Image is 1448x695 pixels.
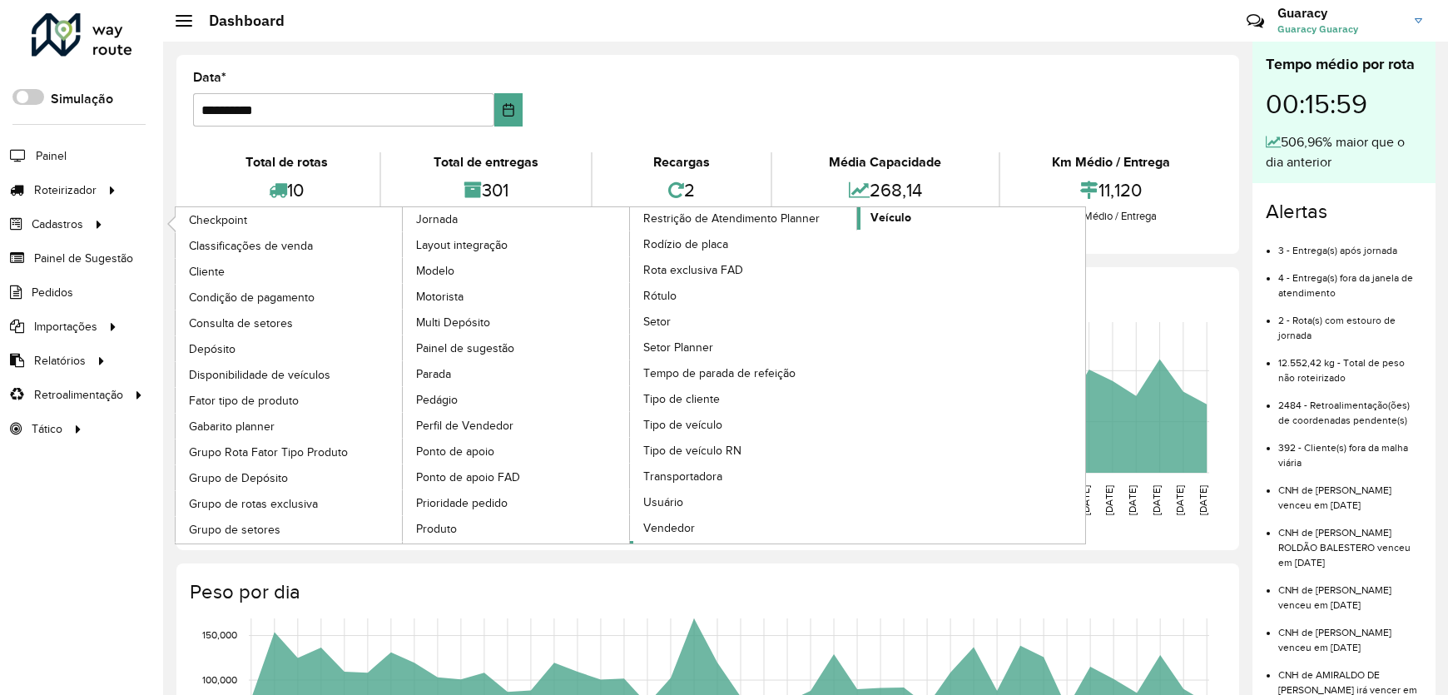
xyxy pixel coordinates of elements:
span: Rótulo [643,287,677,305]
span: Setor [643,313,671,330]
span: Depósito [189,340,236,358]
a: Multi Depósito [403,310,631,335]
span: Motorista [416,288,464,305]
a: Parada [403,361,631,386]
a: Setor Planner [630,335,858,360]
span: Perfil de Vendedor [416,417,513,434]
span: Condição de pagamento [189,289,315,306]
text: 100,000 [202,674,237,685]
span: Grupo Rota Fator Tipo Produto [189,444,348,461]
a: Checkpoint [176,207,404,232]
a: Ponto de apoio [403,439,631,464]
a: Prioridade pedido [403,490,631,515]
span: Restrição de Atendimento Planner [643,210,820,227]
span: Grupo de setores [189,521,280,539]
div: 10 [197,172,375,208]
span: Rota exclusiva FAD [643,261,743,279]
li: CNH de [PERSON_NAME] venceu em [DATE] [1278,470,1422,513]
a: Rótulo [630,283,858,308]
a: Fator tipo de produto [176,388,404,413]
a: Grupo de setores [176,517,404,542]
a: Grupo Rota Fator Tipo Produto [176,439,404,464]
h4: Alertas [1266,200,1422,224]
span: Checkpoint [189,211,247,229]
span: Consulta de setores [189,315,293,332]
span: Fator tipo de produto [189,392,299,410]
text: [DATE] [1103,485,1114,515]
a: Depósito [176,336,404,361]
a: Consulta de setores [176,310,404,335]
span: Tipo de cliente [643,390,720,408]
a: Perfil de Vendedor [403,413,631,438]
span: Pedágio [416,391,458,409]
span: Produto [416,520,457,538]
a: Painel de sugestão [403,335,631,360]
a: Motorista [403,284,631,309]
span: Parada [416,365,451,383]
span: Setor Planner [643,339,713,356]
a: Produto [403,516,631,541]
li: CNH de [PERSON_NAME] venceu em [DATE] [1278,570,1422,613]
li: CNH de [PERSON_NAME] venceu em [DATE] [1278,613,1422,655]
span: Painel de sugestão [416,340,514,357]
text: 150,000 [202,630,237,641]
a: Modelo [403,258,631,283]
span: Guaracy Guaracy [1277,22,1402,37]
span: Veículo [870,209,911,226]
a: Tempo de parada de refeição [630,360,858,385]
li: CNH de [PERSON_NAME] ROLDÃO BALESTERO venceu em [DATE] [1278,513,1422,570]
span: Usuário [643,494,683,511]
span: Tempo de parada de refeição [643,365,796,382]
li: 2 - Rota(s) com estouro de jornada [1278,300,1422,343]
a: Tipo de veículo RN [630,438,858,463]
a: Disponibilidade de veículos [176,362,404,387]
span: Painel [36,147,67,165]
a: Gabarito planner [176,414,404,439]
div: Total de rotas [197,152,375,172]
a: Ponto de apoio FAD [403,464,631,489]
h2: Dashboard [192,12,285,30]
span: Grupo de Depósito [189,469,288,487]
div: Km Médio / Entrega [1004,152,1218,172]
span: Tipo de veículo RN [643,442,741,459]
a: Usuário [630,489,858,514]
span: Layout integração [416,236,508,254]
span: Ponto de apoio [416,443,494,460]
span: Transportadora [643,468,722,485]
span: Roteirizador [34,181,97,199]
text: [DATE] [1174,485,1185,515]
text: [DATE] [1198,485,1208,515]
label: Data [193,67,226,87]
a: Tipo de cliente [630,386,858,411]
span: Ponto de apoio FAD [416,469,520,486]
a: Cliente [176,259,404,284]
a: Condição de pagamento [176,285,404,310]
div: 11,120 [1004,172,1218,208]
div: Total de entregas [385,152,586,172]
span: Grupo de rotas exclusiva [189,495,318,513]
span: Cliente [189,263,225,280]
li: 392 - Cliente(s) fora da malha viária [1278,428,1422,470]
a: Rodízio de placa [630,231,858,256]
div: 00:15:59 [1266,76,1422,132]
span: Importações [34,318,97,335]
span: Classificações de venda [189,237,313,255]
div: Média Capacidade [776,152,994,172]
span: Painel de Sugestão [34,250,133,267]
li: 3 - Entrega(s) após jornada [1278,231,1422,258]
div: Recargas [597,152,766,172]
a: Veículo [630,207,1085,544]
a: Setor [630,309,858,334]
a: Tipo de veículo [630,412,858,437]
h4: Peso por dia [190,580,1222,604]
button: Choose Date [494,93,523,127]
span: Tipo de veículo [643,416,722,434]
a: Contato Rápido [1237,3,1273,39]
a: Jornada [176,207,631,544]
a: Rota exclusiva FAD [630,257,858,282]
a: Restrição de Atendimento Planner [403,207,858,544]
a: Classificações de venda [176,233,404,258]
span: Prioridade pedido [416,494,508,512]
span: Vendedor [643,519,695,537]
span: Pedidos [32,284,73,301]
